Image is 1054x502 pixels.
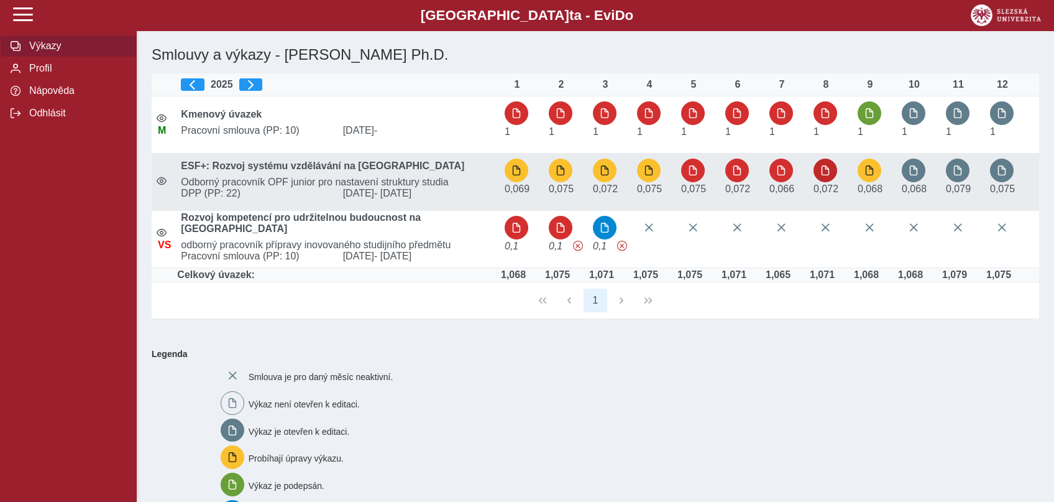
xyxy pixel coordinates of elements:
[942,269,967,281] div: Úvazek : 8,632 h / den. 43,16 h / týden.
[505,126,510,137] span: Úvazek : 8 h / den. 40 h / týden.
[147,41,894,68] h1: Smlouvy a výkazy - [PERSON_NAME] Ph.D.
[181,160,464,171] b: ESF+: Rozvoj systému vzdělávání na [GEOGRAPHIC_DATA]
[722,269,746,281] div: Úvazek : 8,568 h / den. 42,84 h / týden.
[625,7,634,23] span: o
[249,372,393,382] span: Smlouva je pro daný měsíc neaktivní.
[569,7,574,23] span: t
[769,79,794,90] div: 7
[813,79,838,90] div: 8
[176,188,337,199] span: DPP (PP: 22)
[338,188,500,199] span: [DATE]
[374,188,411,198] span: - [DATE]
[681,184,706,194] span: Úvazek : 0,6 h / den. 3 h / týden.
[971,4,1041,26] img: logo_web_su.png
[176,268,500,282] td: Celkový úvazek:
[25,108,126,119] span: Odhlásit
[990,126,996,137] span: Úvazek : 8 h / den. 40 h / týden.
[813,184,838,194] span: Úvazek : 0,576 h / den. 2,88 h / týden.
[176,177,500,188] span: Odborný pracovník OPF junior pro nastavení struktury studia
[946,79,971,90] div: 11
[593,184,618,194] span: Úvazek : 0,576 h / den. 2,88 h / týden.
[946,184,971,194] span: Úvazek : 0,632 h / den. 3,16 h / týden.
[593,79,618,90] div: 3
[725,79,750,90] div: 6
[25,40,126,52] span: Výkazy
[858,126,863,137] span: Úvazek : 8 h / den. 40 h / týden.
[545,269,570,281] div: Úvazek : 8,6 h / den. 43 h / týden.
[986,269,1011,281] div: Úvazek : 8,6 h / den. 43 h / týden.
[637,79,662,90] div: 4
[181,109,262,119] b: Kmenový úvazek
[176,251,337,262] span: Pracovní smlouva (PP: 10)
[725,126,731,137] span: Úvazek : 8 h / den. 40 h / týden.
[501,269,526,281] div: Úvazek : 8,544 h / den. 42,72 h / týden.
[573,241,583,251] span: Výkaz obsahuje závažné chyby.
[157,113,167,123] i: Smlouva je aktivní
[898,269,923,281] div: Úvazek : 8,544 h / den. 42,72 h / týden.
[549,241,562,251] span: VNOŘENÁ SMLOUVA - Úvazek : 0,8 h / den. 4 h / týden.
[593,126,598,137] span: Úvazek : 8 h / den. 40 h / týden.
[681,79,706,90] div: 5
[181,78,495,91] div: 2025
[902,126,907,137] span: Úvazek : 8 h / den. 40 h / týden.
[637,184,662,194] span: Úvazek : 0,6 h / den. 3 h / týden.
[158,239,171,250] span: Smlouva vnořená do kmene
[249,426,350,436] span: Výkaz je otevřen k editaci.
[593,241,607,251] span: VNOŘENÁ SMLOUVA - Úvazek : 0,8 h / den. 4 h / týden.
[157,228,167,238] i: Smlouva je aktivní
[549,126,554,137] span: Úvazek : 8 h / den. 40 h / týden.
[637,126,643,137] span: Úvazek : 8 h / den. 40 h / týden.
[158,125,166,136] span: Údaje souhlasí s údaji v Magionu
[617,241,627,251] span: Výkaz obsahuje závažné chyby.
[505,241,518,251] span: VNOŘENÁ SMLOUVA - Úvazek : 0,8 h / den. 4 h / týden.
[677,269,702,281] div: Úvazek : 8,6 h / den. 43 h / týden.
[615,7,625,23] span: D
[766,269,790,281] div: Úvazek : 8,52 h / den. 42,6 h / týden.
[374,125,377,136] span: -
[769,184,794,194] span: Úvazek : 0,528 h / den. 2,64 h / týden.
[854,269,879,281] div: Úvazek : 8,544 h / den. 42,72 h / týden.
[858,79,882,90] div: 9
[813,126,819,137] span: Úvazek : 8 h / den. 40 h / týden.
[725,184,750,194] span: Úvazek : 0,576 h / den. 2,88 h / týden.
[157,176,167,186] i: Smlouva je aktivní
[249,399,360,409] span: Výkaz není otevřen k editaci.
[25,85,126,96] span: Nápověda
[25,63,126,74] span: Profil
[505,79,529,90] div: 1
[176,125,337,136] span: Pracovní smlouva (PP: 10)
[549,184,574,194] span: Úvazek : 0,6 h / den. 3 h / týden.
[990,184,1015,194] span: Úvazek : 0,6 h / den. 3 h / týden.
[902,184,927,194] span: Úvazek : 0,544 h / den. 2,72 h / týden.
[549,79,574,90] div: 2
[147,344,1034,364] b: Legenda
[37,7,1017,24] b: [GEOGRAPHIC_DATA] a - Evi
[338,125,500,136] span: [DATE]
[946,126,951,137] span: Úvazek : 8 h / den. 40 h / týden.
[858,184,882,194] span: Úvazek : 0,544 h / den. 2,72 h / týden.
[584,289,607,312] button: 1
[338,251,500,262] span: [DATE]
[990,79,1015,90] div: 12
[181,212,421,234] b: Rozvoj kompetencí pro udržitelnou budoucnost na [GEOGRAPHIC_DATA]
[374,251,411,261] span: - [DATE]
[505,184,529,194] span: Úvazek : 0,552 h / den. 2,76 h / týden.
[902,79,927,90] div: 10
[249,481,324,491] span: Výkaz je podepsán.
[681,126,687,137] span: Úvazek : 8 h / den. 40 h / týden.
[810,269,835,281] div: Úvazek : 8,568 h / den. 42,84 h / týden.
[633,269,658,281] div: Úvazek : 8,6 h / den. 43 h / týden.
[176,239,500,251] span: odborný pracovník přípravy inovovaného studijního předmětu
[249,453,344,463] span: Probíhají úpravy výkazu.
[769,126,775,137] span: Úvazek : 8 h / den. 40 h / týden.
[589,269,614,281] div: Úvazek : 8,568 h / den. 42,84 h / týden.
